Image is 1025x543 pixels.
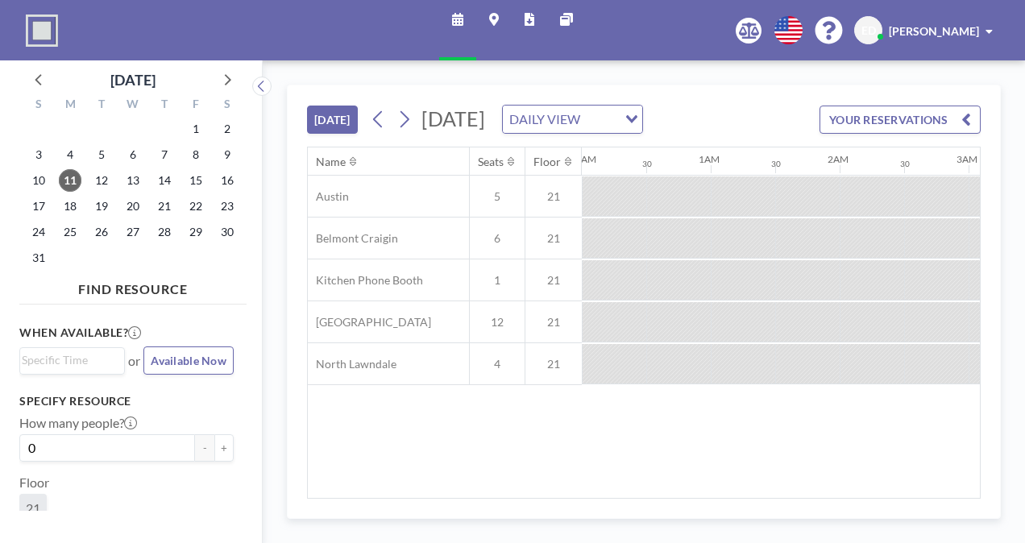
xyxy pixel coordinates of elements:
span: 21 [525,357,582,371]
span: 12 [470,315,525,330]
span: 4 [470,357,525,371]
span: Sunday, August 3, 2025 [27,143,50,166]
span: Friday, August 15, 2025 [185,169,207,192]
span: 5 [470,189,525,204]
div: S [23,95,55,116]
span: Tuesday, August 19, 2025 [90,195,113,218]
span: Monday, August 4, 2025 [59,143,81,166]
span: Friday, August 22, 2025 [185,195,207,218]
span: Saturday, August 2, 2025 [216,118,239,140]
div: T [148,95,180,116]
div: 12AM [570,153,596,165]
span: Sunday, August 31, 2025 [27,247,50,269]
span: 6 [470,231,525,246]
span: [DATE] [421,106,485,131]
div: [DATE] [110,68,156,91]
span: Thursday, August 21, 2025 [153,195,176,218]
div: Name [316,155,346,169]
span: Tuesday, August 12, 2025 [90,169,113,192]
span: Saturday, August 23, 2025 [216,195,239,218]
button: [DATE] [307,106,358,134]
div: 30 [900,159,910,169]
span: Belmont Craigin [308,231,398,246]
span: Sunday, August 10, 2025 [27,169,50,192]
span: 21 [26,500,40,516]
span: ED [861,23,876,38]
span: Friday, August 8, 2025 [185,143,207,166]
span: 21 [525,273,582,288]
span: Tuesday, August 5, 2025 [90,143,113,166]
input: Search for option [22,351,115,369]
span: Wednesday, August 6, 2025 [122,143,144,166]
button: YOUR RESERVATIONS [820,106,981,134]
span: Kitchen Phone Booth [308,273,423,288]
div: M [55,95,86,116]
span: DAILY VIEW [506,109,583,130]
div: 30 [771,159,781,169]
span: [GEOGRAPHIC_DATA] [308,315,431,330]
span: Monday, August 11, 2025 [59,169,81,192]
div: Search for option [20,348,124,372]
span: Sunday, August 17, 2025 [27,195,50,218]
div: T [86,95,118,116]
button: Available Now [143,346,234,375]
div: Search for option [503,106,642,133]
div: Floor [533,155,561,169]
label: Floor [19,475,49,491]
span: 21 [525,315,582,330]
label: How many people? [19,415,137,431]
div: W [118,95,149,116]
div: S [211,95,243,116]
div: 3AM [957,153,977,165]
h3: Specify resource [19,394,234,408]
span: [PERSON_NAME] [889,24,979,38]
span: Monday, August 25, 2025 [59,221,81,243]
div: F [180,95,211,116]
span: Thursday, August 7, 2025 [153,143,176,166]
button: - [195,434,214,462]
div: 30 [642,159,652,169]
span: Friday, August 29, 2025 [185,221,207,243]
button: + [214,434,234,462]
div: 1AM [699,153,720,165]
span: Thursday, August 14, 2025 [153,169,176,192]
span: Wednesday, August 27, 2025 [122,221,144,243]
span: Tuesday, August 26, 2025 [90,221,113,243]
div: Seats [478,155,504,169]
h4: FIND RESOURCE [19,275,247,297]
span: 1 [470,273,525,288]
img: organization-logo [26,15,58,47]
div: 2AM [828,153,849,165]
span: 21 [525,189,582,204]
span: North Lawndale [308,357,396,371]
input: Search for option [585,109,616,130]
span: Wednesday, August 13, 2025 [122,169,144,192]
span: Saturday, August 30, 2025 [216,221,239,243]
span: or [128,353,140,369]
span: Austin [308,189,349,204]
span: Saturday, August 16, 2025 [216,169,239,192]
span: Friday, August 1, 2025 [185,118,207,140]
span: Sunday, August 24, 2025 [27,221,50,243]
span: Monday, August 18, 2025 [59,195,81,218]
span: 21 [525,231,582,246]
span: Saturday, August 9, 2025 [216,143,239,166]
span: Available Now [151,354,226,367]
span: Thursday, August 28, 2025 [153,221,176,243]
span: Wednesday, August 20, 2025 [122,195,144,218]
